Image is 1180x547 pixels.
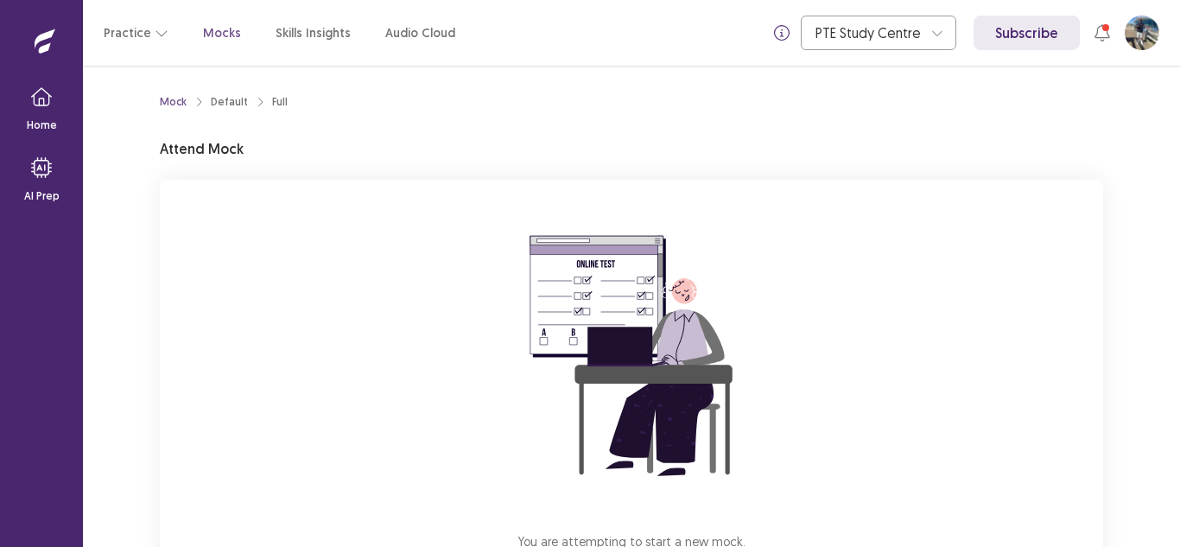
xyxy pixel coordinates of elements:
div: Full [272,94,288,110]
a: Subscribe [974,16,1080,50]
nav: breadcrumb [160,94,288,110]
a: Mock [160,94,187,110]
a: Audio Cloud [385,24,455,42]
button: User Profile Image [1125,16,1159,50]
img: attend-mock [476,200,787,512]
a: Skills Insights [276,24,351,42]
button: Practice [104,17,168,48]
p: Attend Mock [160,138,244,159]
div: Default [211,94,248,110]
a: Mocks [203,24,241,42]
p: Home [27,118,57,133]
p: AI Prep [24,188,60,204]
button: info [766,17,797,48]
div: PTE Study Centre [815,16,923,49]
